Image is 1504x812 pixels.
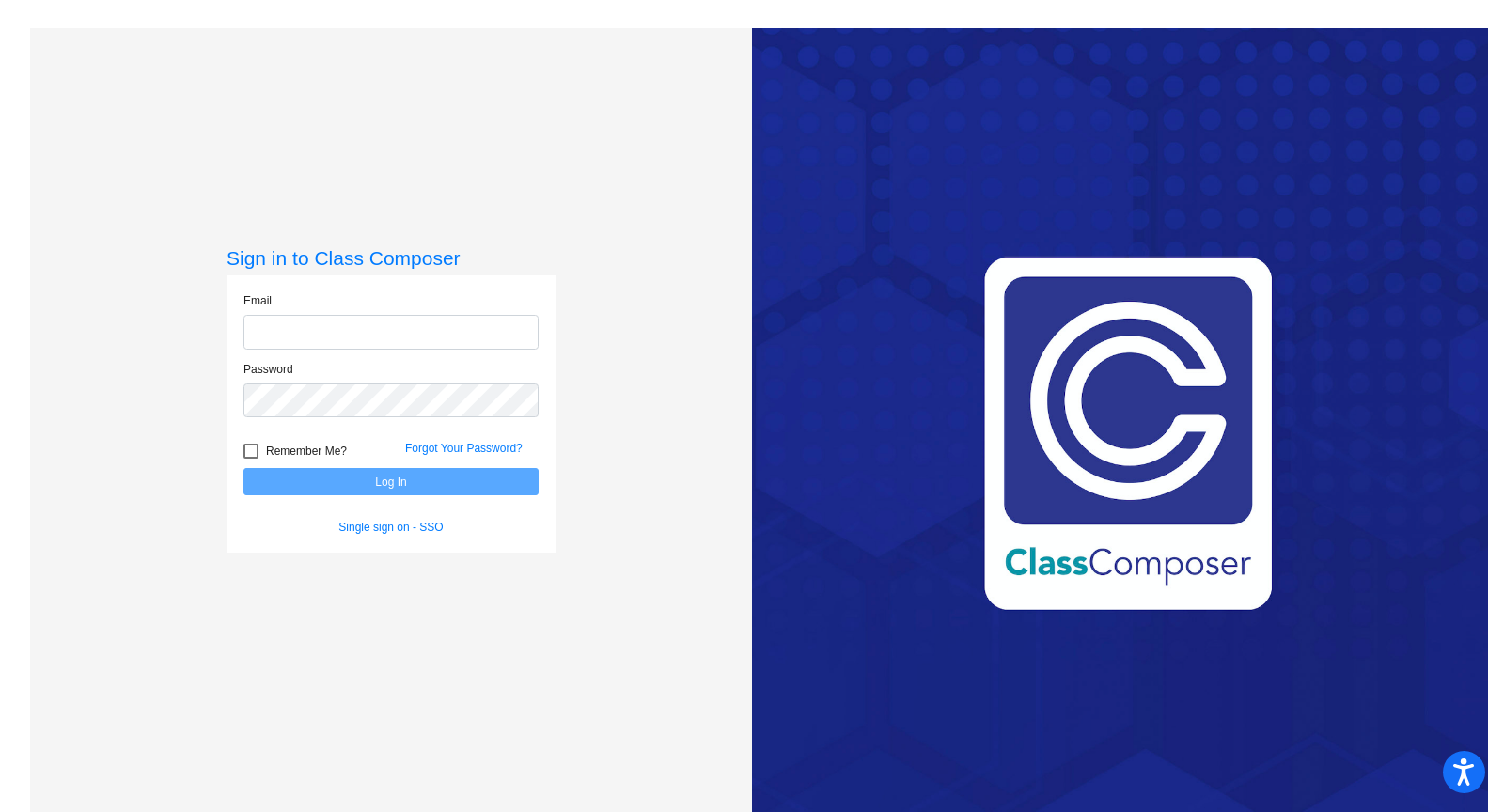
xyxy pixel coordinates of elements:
a: Single sign on - SSO [338,521,443,534]
a: Forgot Your Password? [405,442,523,455]
label: Password [243,361,293,378]
label: Email [243,292,272,309]
span: Remember Me? [266,440,347,462]
button: Log In [243,468,539,495]
h3: Sign in to Class Composer [227,246,556,270]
